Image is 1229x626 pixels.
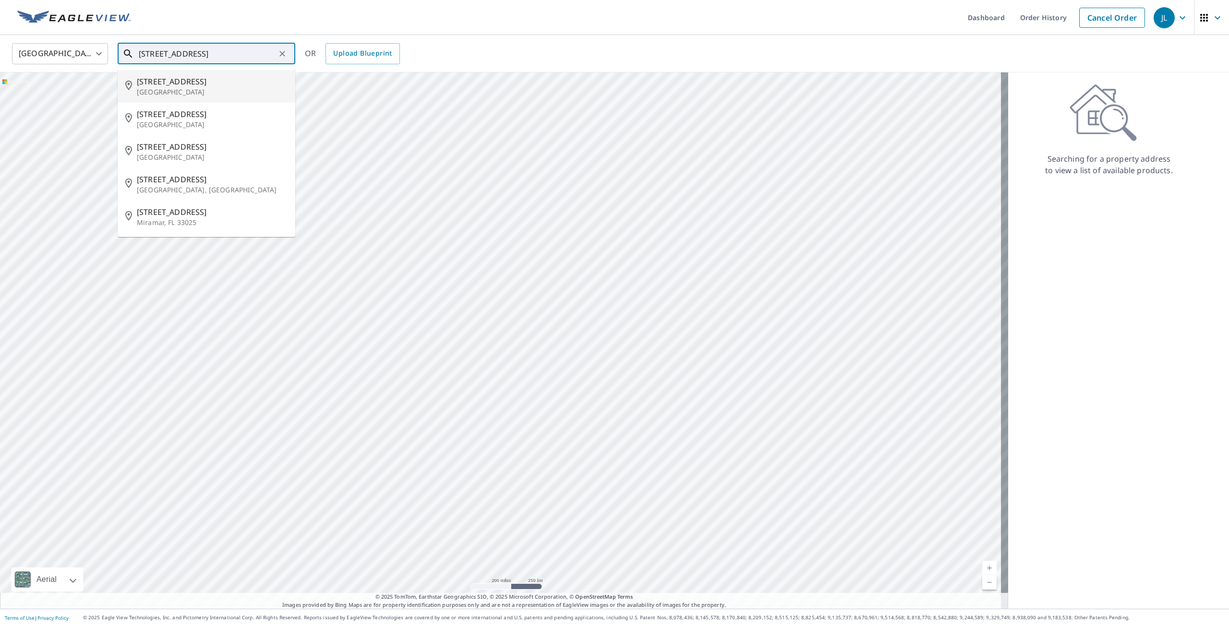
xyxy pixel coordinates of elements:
[1045,153,1173,176] p: Searching for a property address to view a list of available products.
[137,141,288,153] span: [STREET_ADDRESS]
[5,614,35,621] a: Terms of Use
[137,76,288,87] span: [STREET_ADDRESS]
[1154,7,1175,28] div: JL
[137,108,288,120] span: [STREET_ADDRESS]
[617,593,633,600] a: Terms
[305,43,400,64] div: OR
[137,206,288,218] span: [STREET_ADDRESS]
[37,614,69,621] a: Privacy Policy
[137,174,288,185] span: [STREET_ADDRESS]
[325,43,399,64] a: Upload Blueprint
[276,47,289,60] button: Clear
[375,593,633,601] span: © 2025 TomTom, Earthstar Geographics SIO, © 2025 Microsoft Corporation, ©
[1079,8,1145,28] a: Cancel Order
[333,47,392,59] span: Upload Blueprint
[982,561,997,575] a: Current Level 5, Zoom In
[83,614,1224,621] p: © 2025 Eagle View Technologies, Inc. and Pictometry International Corp. All Rights Reserved. Repo...
[137,120,288,130] p: [GEOGRAPHIC_DATA]
[137,218,288,227] p: Miramar, FL 33025
[137,185,288,195] p: [GEOGRAPHIC_DATA], [GEOGRAPHIC_DATA]
[139,40,276,67] input: Search by address or latitude-longitude
[34,567,60,591] div: Aerial
[982,575,997,590] a: Current Level 5, Zoom Out
[12,40,108,67] div: [GEOGRAPHIC_DATA]
[12,567,83,591] div: Aerial
[17,11,131,25] img: EV Logo
[5,615,69,621] p: |
[575,593,615,600] a: OpenStreetMap
[137,153,288,162] p: [GEOGRAPHIC_DATA]
[137,87,288,97] p: [GEOGRAPHIC_DATA]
